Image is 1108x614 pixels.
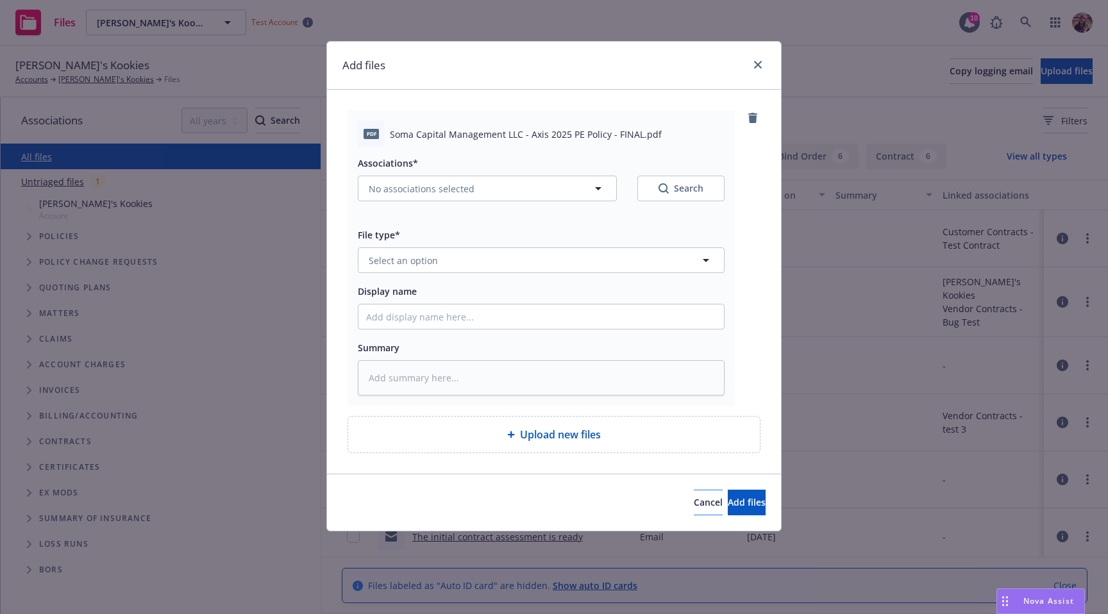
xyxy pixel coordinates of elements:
span: Display name [358,285,417,297]
span: Upload new files [520,427,601,442]
button: Nova Assist [996,588,1085,614]
div: Search [659,182,703,195]
span: pdf [364,129,379,138]
h1: Add files [342,57,385,74]
span: Associations* [358,157,418,169]
a: remove [745,110,760,126]
span: Cancel [694,496,723,508]
div: Upload new files [348,416,760,453]
span: Summary [358,342,399,354]
button: No associations selected [358,176,617,201]
button: Cancel [694,490,723,515]
button: Add files [728,490,766,515]
span: Add files [728,496,766,508]
span: Soma Capital Management LLC - Axis 2025 PE Policy - FINAL.pdf [390,128,662,141]
button: Select an option [358,247,725,273]
span: Select an option [369,254,438,267]
span: No associations selected [369,182,474,195]
input: Add display name here... [358,304,724,329]
span: File type* [358,229,400,241]
svg: Search [659,183,669,194]
a: close [750,57,766,72]
button: SearchSearch [637,176,725,201]
div: Drag to move [997,589,1013,613]
span: Nova Assist [1023,595,1074,606]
